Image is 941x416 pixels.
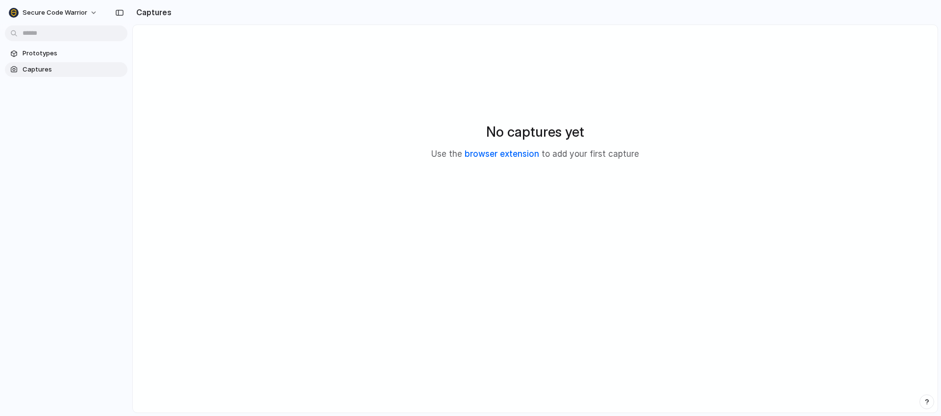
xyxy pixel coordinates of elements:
[23,49,124,58] span: Prototypes
[5,62,127,77] a: Captures
[486,122,584,142] h2: No captures yet
[132,6,172,18] h2: Captures
[23,8,87,18] span: Secure Code Warrior
[5,5,102,21] button: Secure Code Warrior
[465,149,539,159] a: browser extension
[431,148,639,161] p: Use the to add your first capture
[5,46,127,61] a: Prototypes
[23,65,124,74] span: Captures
